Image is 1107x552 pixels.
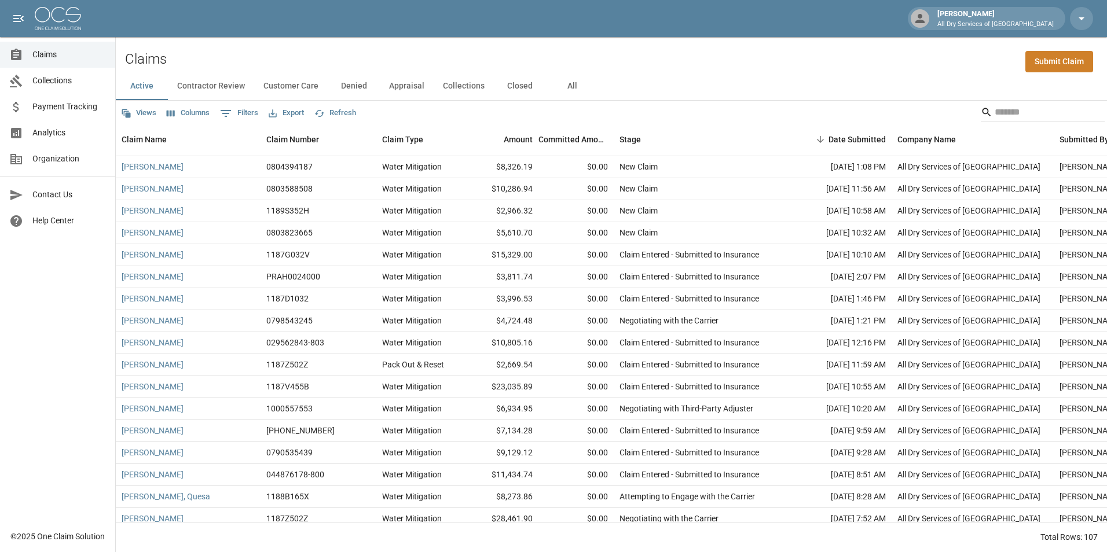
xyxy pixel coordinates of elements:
div: All Dry Services of Atlanta [897,183,1040,194]
a: [PERSON_NAME] [122,469,184,480]
div: Water Mitigation [382,271,442,282]
div: Claim Type [382,123,423,156]
a: Submit Claim [1025,51,1093,72]
a: [PERSON_NAME] [122,161,184,172]
div: $15,329.00 [463,244,538,266]
button: Active [116,72,168,100]
div: Negotiating with the Carrier [620,513,719,524]
button: Collections [434,72,494,100]
p: All Dry Services of [GEOGRAPHIC_DATA] [937,20,1054,30]
div: [DATE] 12:16 PM [787,332,892,354]
div: Claim Entered - Submitted to Insurance [620,381,759,392]
div: Total Rows: 107 [1040,531,1098,543]
div: $0.00 [538,398,614,420]
button: Sort [812,131,829,148]
div: PRAH0024000 [266,271,320,282]
button: Customer Care [254,72,328,100]
div: $0.00 [538,420,614,442]
div: All Dry Services of Atlanta [897,359,1040,370]
div: $0.00 [538,266,614,288]
div: All Dry Services of Atlanta [897,425,1040,436]
span: Collections [32,75,106,87]
div: Negotiating with Third-Party Adjuster [620,403,753,414]
div: [DATE] 10:20 AM [787,398,892,420]
div: 01-009-130023 [266,425,335,436]
div: $0.00 [538,486,614,508]
img: ocs-logo-white-transparent.png [35,7,81,30]
div: Water Mitigation [382,205,442,216]
a: [PERSON_NAME] [122,249,184,260]
div: New Claim [620,227,658,238]
div: Claim Entered - Submitted to Insurance [620,337,759,348]
div: $2,669.54 [463,354,538,376]
div: [DATE] 11:59 AM [787,354,892,376]
div: Stage [620,123,641,156]
div: [DATE] 10:10 AM [787,244,892,266]
div: Water Mitigation [382,403,442,414]
div: All Dry Services of Atlanta [897,227,1040,238]
a: [PERSON_NAME] [122,271,184,282]
div: 029562843-803 [266,337,324,348]
div: Water Mitigation [382,491,442,502]
div: $10,805.16 [463,332,538,354]
div: All Dry Services of Atlanta [897,271,1040,282]
div: $28,461.90 [463,508,538,530]
div: Water Mitigation [382,447,442,458]
span: Contact Us [32,189,106,201]
span: Claims [32,49,106,61]
div: All Dry Services of Atlanta [897,513,1040,524]
div: $0.00 [538,310,614,332]
div: Claim Entered - Submitted to Insurance [620,293,759,304]
button: Contractor Review [168,72,254,100]
a: [PERSON_NAME] [122,381,184,392]
div: [DATE] 10:32 AM [787,222,892,244]
span: Organization [32,153,106,165]
div: [DATE] 9:28 AM [787,442,892,464]
div: Committed Amount [538,123,608,156]
div: 1188B165X [266,491,309,502]
a: [PERSON_NAME] [122,293,184,304]
button: Closed [494,72,546,100]
div: Search [981,103,1105,124]
div: New Claim [620,183,658,194]
div: $10,286.94 [463,178,538,200]
button: Refresh [311,104,359,122]
div: $8,273.86 [463,486,538,508]
a: [PERSON_NAME] [122,425,184,436]
div: [DATE] 8:28 AM [787,486,892,508]
div: [DATE] 11:56 AM [787,178,892,200]
div: $2,966.32 [463,200,538,222]
div: [DATE] 7:52 AM [787,508,892,530]
div: 044876178-800 [266,469,324,480]
div: $0.00 [538,178,614,200]
div: $0.00 [538,332,614,354]
div: Water Mitigation [382,381,442,392]
div: Water Mitigation [382,315,442,326]
div: All Dry Services of Atlanta [897,403,1040,414]
div: $8,326.19 [463,156,538,178]
div: Claim Entered - Submitted to Insurance [620,271,759,282]
div: $0.00 [538,288,614,310]
div: Committed Amount [538,123,614,156]
div: 1187Z502Z [266,513,308,524]
div: Water Mitigation [382,183,442,194]
div: [DATE] 8:51 AM [787,464,892,486]
div: [DATE] 1:08 PM [787,156,892,178]
div: dynamic tabs [116,72,1107,100]
div: Water Mitigation [382,337,442,348]
a: [PERSON_NAME], Quesa [122,491,210,502]
a: [PERSON_NAME] [122,315,184,326]
div: 1000557553 [266,403,313,414]
div: $3,996.53 [463,288,538,310]
div: 1187V455B [266,381,309,392]
div: $0.00 [538,222,614,244]
div: [DATE] 10:55 AM [787,376,892,398]
a: [PERSON_NAME] [122,403,184,414]
button: Views [118,104,159,122]
div: Date Submitted [787,123,892,156]
div: $6,934.95 [463,398,538,420]
div: [DATE] 1:46 PM [787,288,892,310]
div: Claim Entered - Submitted to Insurance [620,359,759,370]
div: Water Mitigation [382,293,442,304]
div: [DATE] 1:21 PM [787,310,892,332]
